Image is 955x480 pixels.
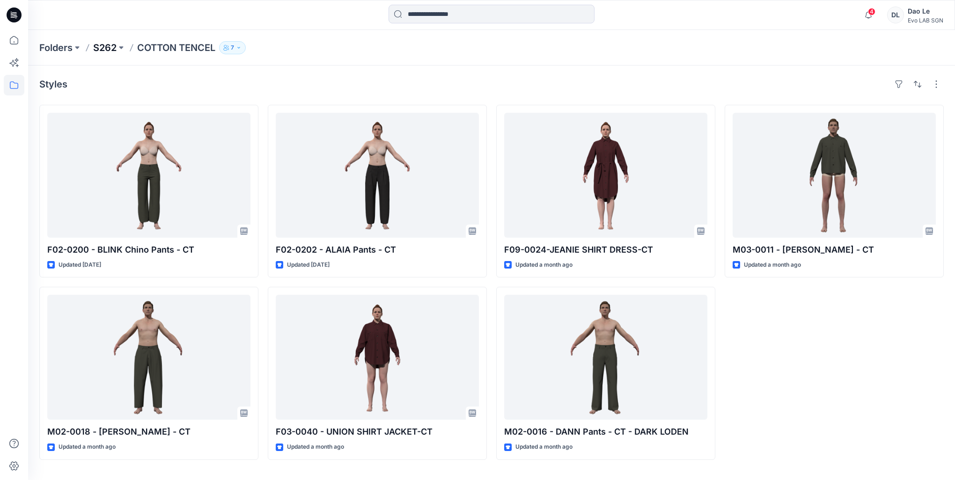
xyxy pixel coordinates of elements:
a: Folders [39,41,73,54]
a: F03-0040 - UNION SHIRT JACKET-CT [276,295,479,420]
p: Updated [DATE] [59,260,101,270]
p: Updated a month ago [744,260,801,270]
div: Dao Le [908,6,943,17]
a: F02-0202 - ALAIA Pants - CT [276,113,479,238]
p: Updated [DATE] [287,260,330,270]
p: F02-0202 - ALAIA Pants - CT [276,243,479,256]
a: F09-0024-JEANIE SHIRT DRESS-CT [504,113,707,238]
p: F03-0040 - UNION SHIRT JACKET-CT [276,425,479,438]
p: Updated a month ago [59,442,116,452]
p: M02-0018 - [PERSON_NAME] - CT [47,425,250,438]
p: Updated a month ago [515,442,573,452]
a: F02-0200 - BLINK Chino Pants - CT [47,113,250,238]
p: F02-0200 - BLINK Chino Pants - CT [47,243,250,256]
div: DL [887,7,904,23]
a: M03-0011 - PEDRO Overshirt - CT [733,113,936,238]
p: 7 [231,43,234,53]
p: Updated a month ago [287,442,344,452]
h4: Styles [39,79,67,90]
p: F09-0024-JEANIE SHIRT DRESS-CT [504,243,707,256]
p: M02-0016 - DANN Pants - CT - DARK LODEN [504,425,707,438]
span: 4 [868,8,875,15]
p: M03-0011 - [PERSON_NAME] - CT [733,243,936,256]
div: Evo LAB SGN [908,17,943,24]
a: S262 [93,41,117,54]
a: M02-0018 - DAVE Pants - CT [47,295,250,420]
button: 7 [219,41,246,54]
p: COTTON TENCEL [137,41,215,54]
p: Updated a month ago [515,260,573,270]
a: M02-0016 - DANN Pants - CT - DARK LODEN [504,295,707,420]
